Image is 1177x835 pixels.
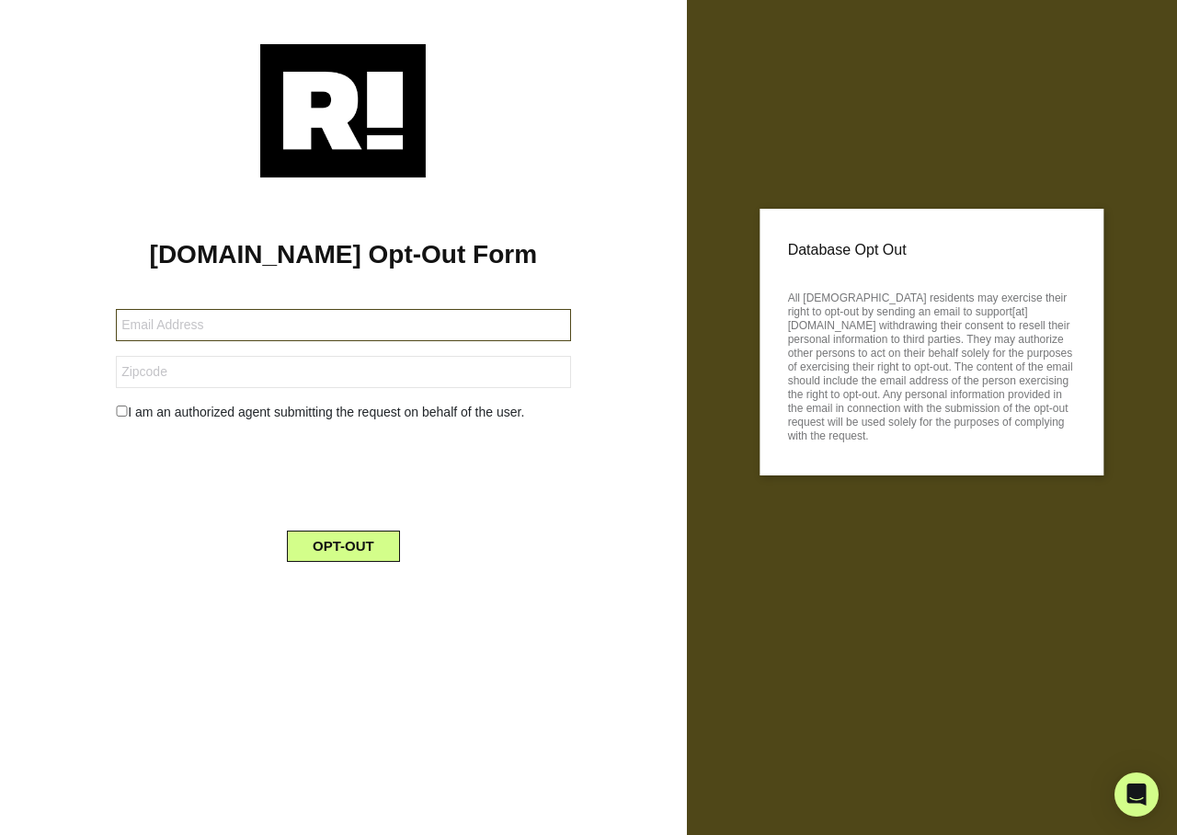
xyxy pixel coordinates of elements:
div: Open Intercom Messenger [1114,772,1159,817]
img: Retention.com [260,44,426,177]
p: Database Opt Out [788,236,1076,264]
h1: [DOMAIN_NAME] Opt-Out Form [28,239,659,270]
iframe: reCAPTCHA [203,437,483,509]
p: All [DEMOGRAPHIC_DATA] residents may exercise their right to opt-out by sending an email to suppo... [788,286,1076,443]
div: I am an authorized agent submitting the request on behalf of the user. [102,403,584,422]
input: Email Address [116,309,570,341]
button: OPT-OUT [287,531,400,562]
input: Zipcode [116,356,570,388]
